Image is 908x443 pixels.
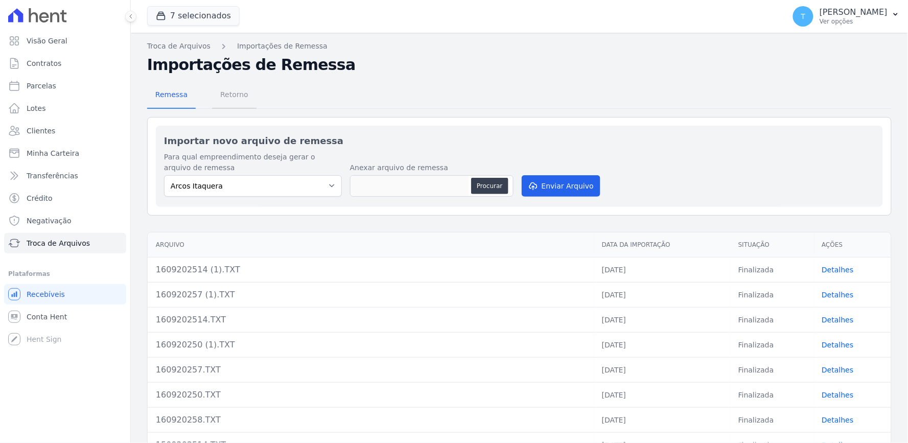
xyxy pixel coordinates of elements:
[147,82,257,109] nav: Tab selector
[156,314,586,326] div: 1609202514.TXT
[147,82,196,109] a: Remessa
[801,13,806,20] span: T
[147,56,892,74] h2: Importações de Remessa
[214,84,254,105] span: Retorno
[594,332,730,357] td: [DATE]
[730,257,813,282] td: Finalizada
[522,175,600,197] button: Enviar Arquivo
[822,316,854,324] a: Detalhes
[471,178,508,194] button: Procurar
[27,58,61,68] span: Contratos
[156,414,586,426] div: 160920258.TXT
[822,341,854,349] a: Detalhes
[730,332,813,357] td: Finalizada
[4,98,126,119] a: Lotes
[27,103,46,113] span: Lotes
[822,366,854,374] a: Detalhes
[27,81,56,91] span: Parcelas
[594,232,730,258] th: Data da Importação
[27,126,55,136] span: Clientes
[4,121,126,141] a: Clientes
[156,364,586,376] div: 160920257.TXT
[730,282,813,307] td: Finalizada
[8,268,122,280] div: Plataformas
[814,232,891,258] th: Ações
[820,7,888,17] p: [PERSON_NAME]
[4,53,126,74] a: Contratos
[148,232,594,258] th: Arquivo
[27,193,53,203] span: Crédito
[4,307,126,327] a: Conta Hent
[822,391,854,399] a: Detalhes
[822,291,854,299] a: Detalhes
[27,148,79,158] span: Minha Carteira
[730,407,813,432] td: Finalizada
[4,143,126,164] a: Minha Carteira
[237,41,328,52] a: Importações de Remessa
[27,312,67,322] span: Conta Hent
[594,257,730,282] td: [DATE]
[4,166,126,186] a: Transferências
[820,17,888,26] p: Ver opções
[147,41,211,52] a: Troca de Arquivos
[27,216,72,226] span: Negativação
[147,41,892,52] nav: Breadcrumb
[164,152,342,173] label: Para qual empreendimento deseja gerar o arquivo de remessa
[147,6,240,26] button: 7 selecionados
[27,289,65,299] span: Recebíveis
[156,289,586,301] div: 160920257 (1).TXT
[156,339,586,351] div: 160920250 (1).TXT
[594,357,730,382] td: [DATE]
[730,357,813,382] td: Finalizada
[822,416,854,424] a: Detalhes
[212,82,257,109] a: Retorno
[730,382,813,407] td: Finalizada
[730,307,813,332] td: Finalizada
[785,2,908,31] button: T [PERSON_NAME] Ver opções
[27,36,67,46] span: Visão Geral
[156,389,586,401] div: 160920250.TXT
[350,162,514,173] label: Anexar arquivo de remessa
[4,211,126,231] a: Negativação
[27,238,90,248] span: Troca de Arquivos
[4,31,126,51] a: Visão Geral
[594,307,730,332] td: [DATE]
[594,282,730,307] td: [DATE]
[594,407,730,432] td: [DATE]
[149,84,194,105] span: Remessa
[594,382,730,407] td: [DATE]
[4,284,126,305] a: Recebíveis
[730,232,813,258] th: Situação
[4,188,126,208] a: Crédito
[4,233,126,253] a: Troca de Arquivos
[822,266,854,274] a: Detalhes
[27,171,78,181] span: Transferências
[164,134,875,148] h2: Importar novo arquivo de remessa
[156,264,586,276] div: 1609202514 (1).TXT
[4,76,126,96] a: Parcelas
